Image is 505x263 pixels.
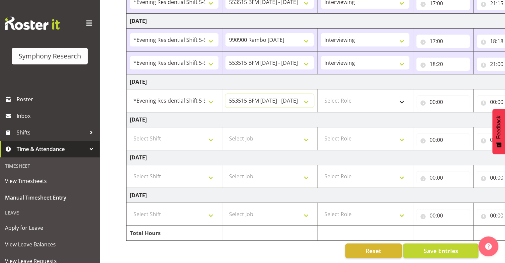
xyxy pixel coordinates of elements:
[416,35,470,48] input: Click to select...
[5,17,60,30] img: Rosterit website logo
[126,226,222,241] td: Total Hours
[345,243,402,258] button: Reset
[423,246,458,255] span: Save Entries
[5,176,95,186] span: View Timesheets
[5,223,95,233] span: Apply for Leave
[416,133,470,146] input: Click to select...
[366,246,381,255] span: Reset
[492,109,505,154] button: Feedback - Show survey
[2,159,98,173] div: Timesheet
[485,243,492,250] img: help-xxl-2.png
[17,94,96,104] span: Roster
[19,51,81,61] div: Symphony Research
[17,144,86,154] span: Time & Attendance
[403,243,478,258] button: Save Entries
[5,239,95,249] span: View Leave Balances
[416,57,470,71] input: Click to select...
[2,236,98,253] a: View Leave Balances
[2,219,98,236] a: Apply for Leave
[416,95,470,109] input: Click to select...
[2,206,98,219] div: Leave
[416,209,470,222] input: Click to select...
[2,189,98,206] a: Manual Timesheet Entry
[2,173,98,189] a: View Timesheets
[17,111,96,121] span: Inbox
[496,116,502,139] span: Feedback
[416,171,470,184] input: Click to select...
[17,128,86,137] span: Shifts
[5,193,95,203] span: Manual Timesheet Entry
